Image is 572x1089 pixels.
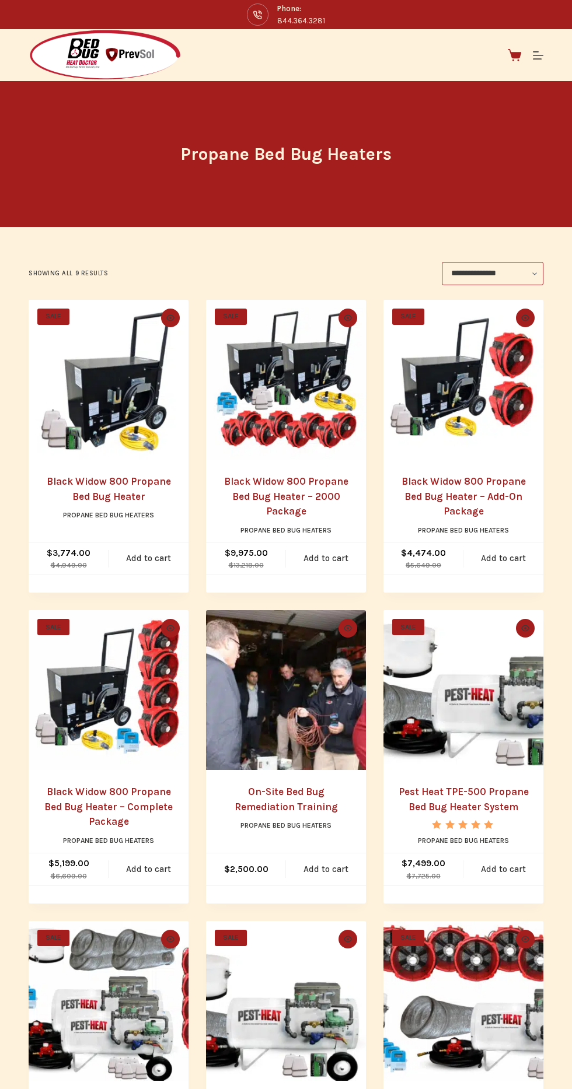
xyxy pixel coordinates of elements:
span: SALE [215,930,247,946]
bdi: 4,474.00 [401,548,446,558]
a: Black Widow 800 Propane Bed Bug Heater - Complete Package [29,610,189,770]
a: Black Widow 800 Propane Bed Bug Heater – Complete Package [44,786,173,827]
a: Black Widow 800 Propane Bed Bug Heater – 2000 Package [224,475,348,517]
a: Add to cart: “Black Widow 800 Propane Bed Bug Heater - Add-On Package” [463,542,543,575]
h1: Propane Bed Bug Heaters [67,141,505,167]
span: Rated out of 5 [432,820,494,856]
a: On-Site Bed Bug Remediation Training [235,786,338,813]
a: Propane Bed Bug Heaters [240,526,332,534]
div: Rated 5.00 out of 5 [432,820,494,829]
button: Quick view toggle [339,619,357,638]
p: Showing all 9 results [29,268,109,279]
a: Propane Bed Bug Heaters [63,511,154,519]
a: Propane Bed Bug Heaters [418,526,509,534]
bdi: 2,500.00 [224,864,268,874]
span: $ [51,872,55,880]
span: Phone: [277,2,325,15]
span: SALE [392,309,424,325]
bdi: 7,725.00 [407,872,441,880]
bdi: 13,218.00 [229,561,264,569]
button: Quick view toggle [516,619,535,638]
a: Add to cart: “Pest Heat TPE-500 Propane Bed Bug Heater System” [463,853,543,885]
button: Quick view toggle [516,309,535,327]
span: $ [402,858,407,869]
span: $ [407,872,411,880]
button: Quick view toggle [161,309,180,327]
a: Propane Bed Bug Heaters [240,821,332,829]
button: Menu [533,50,543,61]
button: Quick view toggle [339,309,357,327]
span: SALE [392,619,424,635]
a: Black Widow 800 Propane Bed Bug Heater [47,475,171,502]
span: $ [47,548,53,558]
span: $ [48,858,54,869]
span: SALE [37,930,69,946]
a: Pest Heat TPE-500 Propane Heat System - Add-On Package [206,921,366,1081]
span: SALE [37,309,69,325]
span: $ [229,561,233,569]
a: Pest Heat TPE-500 Propane Heat System - Complete Package [383,921,543,1081]
bdi: 5,199.00 [48,858,89,869]
select: Shop order [442,262,543,285]
span: $ [401,548,407,558]
button: Quick view toggle [516,930,535,948]
span: $ [51,561,55,569]
span: SALE [37,619,69,635]
button: Quick view toggle [161,930,180,948]
a: Add to cart: “Black Widow 800 Propane Bed Bug Heater” [109,542,189,575]
span: $ [225,548,231,558]
a: 844.364.3281 [277,16,325,25]
span: SALE [215,309,247,325]
a: Pest Heat TPE-500 Propane Bed Bug Heater System [383,610,543,770]
a: On-Site Bed Bug Remediation Training [206,610,366,770]
a: Black Widow 800 Propane Bed Bug Heater - Add-On Package [383,300,543,460]
bdi: 5,649.00 [406,561,441,569]
bdi: 6,609.00 [51,872,87,880]
a: Add to cart: “Black Widow 800 Propane Bed Bug Heater - Complete Package” [109,853,189,885]
bdi: 7,499.00 [402,858,445,869]
img: Prevsol/Bed Bug Heat Doctor [29,29,182,81]
button: Quick view toggle [161,619,180,638]
bdi: 4,949.00 [51,561,87,569]
span: $ [406,561,410,569]
a: Black Widow 800 Propane Bed Bug Heater [29,300,189,460]
bdi: 9,975.00 [225,548,268,558]
a: Add to cart: “On-Site Bed Bug Remediation Training” [286,853,366,885]
button: Quick view toggle [339,930,357,948]
a: Black Widow 800 Propane Bed Bug Heater – Add-On Package [402,475,526,517]
a: Pest Heat TPE-500 Propane Heat System - 5000 Package [29,921,189,1081]
span: SALE [392,930,424,946]
a: Black Widow 800 Propane Bed Bug Heater - 2000 Package [206,300,366,460]
bdi: 3,774.00 [47,548,90,558]
a: Propane Bed Bug Heaters [63,836,154,845]
span: $ [224,864,230,874]
a: Propane Bed Bug Heaters [418,836,509,845]
a: Add to cart: “Black Widow 800 Propane Bed Bug Heater - 2000 Package” [286,542,366,575]
a: Pest Heat TPE-500 Propane Bed Bug Heater System [399,786,529,813]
